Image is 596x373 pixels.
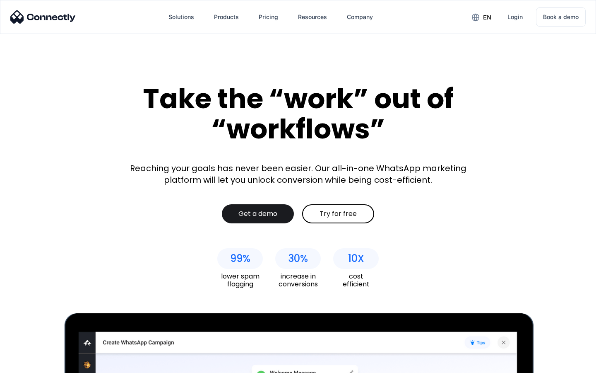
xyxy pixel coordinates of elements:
[333,272,379,288] div: cost efficient
[259,11,278,23] div: Pricing
[214,11,239,23] div: Products
[275,272,321,288] div: increase in conversions
[8,358,50,370] aside: Language selected: English
[112,84,484,144] div: Take the “work” out of “workflows”
[320,210,357,218] div: Try for free
[230,253,250,264] div: 99%
[507,11,523,23] div: Login
[483,12,491,23] div: en
[501,7,529,27] a: Login
[252,7,285,27] a: Pricing
[238,210,277,218] div: Get a demo
[222,204,294,223] a: Get a demo
[348,253,364,264] div: 10X
[298,11,327,23] div: Resources
[347,11,373,23] div: Company
[17,358,50,370] ul: Language list
[168,11,194,23] div: Solutions
[536,7,586,27] a: Book a demo
[217,272,263,288] div: lower spam flagging
[124,162,472,186] div: Reaching your goals has never been easier. Our all-in-one WhatsApp marketing platform will let yo...
[288,253,308,264] div: 30%
[302,204,374,223] a: Try for free
[10,10,76,24] img: Connectly Logo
